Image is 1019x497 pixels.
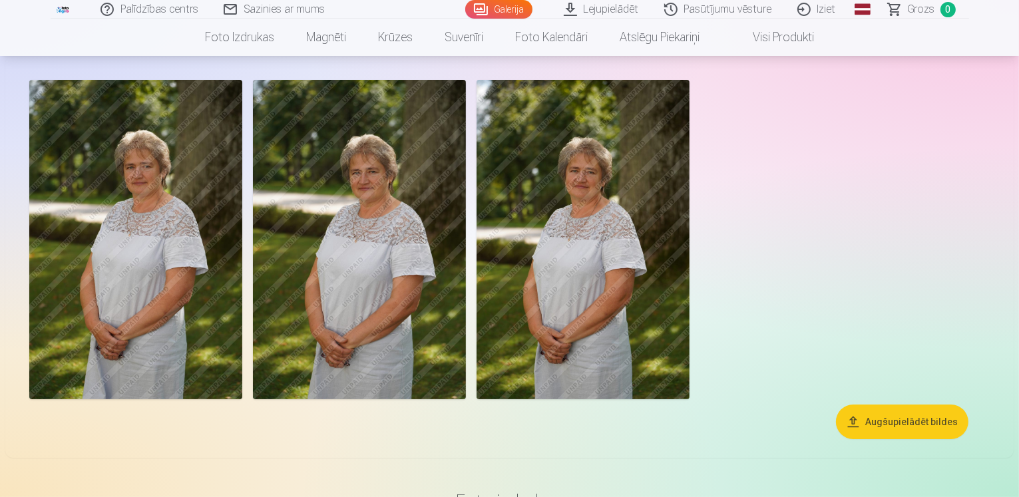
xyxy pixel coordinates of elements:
a: Magnēti [290,19,362,56]
span: 0 [940,2,956,17]
span: Grozs [908,1,935,17]
a: Foto izdrukas [189,19,290,56]
button: Augšupielādēt bildes [836,405,968,439]
a: Krūzes [362,19,429,56]
a: Atslēgu piekariņi [604,19,715,56]
a: Visi produkti [715,19,830,56]
a: Foto kalendāri [499,19,604,56]
a: Suvenīri [429,19,499,56]
img: /fa1 [56,5,71,13]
